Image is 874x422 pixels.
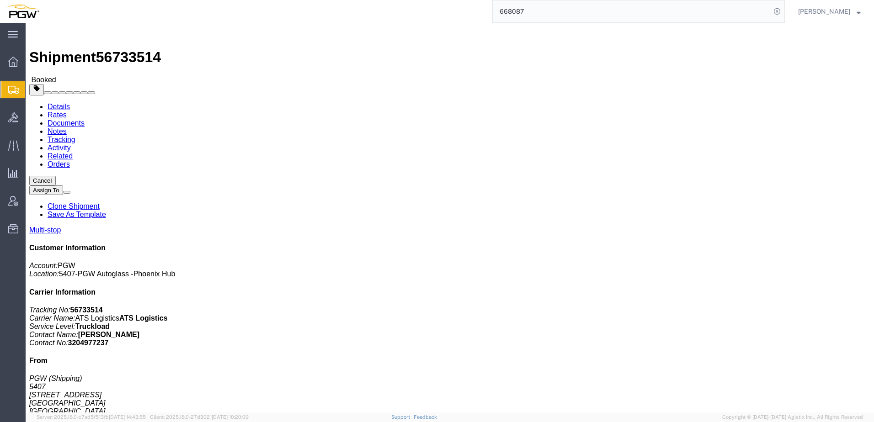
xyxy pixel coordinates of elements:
[37,414,146,420] span: Server: 2025.18.0-c7ad5f513fb
[391,414,414,420] a: Support
[109,414,146,420] span: [DATE] 14:43:55
[798,6,850,16] span: Amber Hickey
[722,413,863,421] span: Copyright © [DATE]-[DATE] Agistix Inc., All Rights Reserved
[6,5,39,18] img: logo
[414,414,437,420] a: Feedback
[493,0,771,22] input: Search for shipment number, reference number
[150,414,249,420] span: Client: 2025.18.0-27d3021
[798,6,861,17] button: [PERSON_NAME]
[26,23,874,412] iframe: FS Legacy Container
[212,414,249,420] span: [DATE] 10:20:09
